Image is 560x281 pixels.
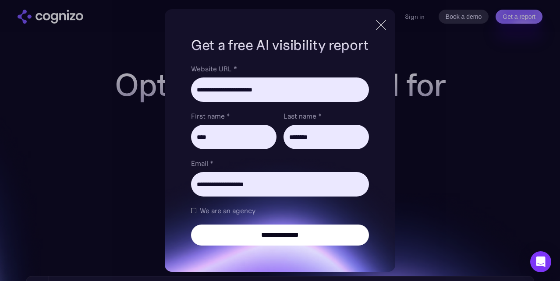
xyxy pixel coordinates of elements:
[191,35,369,55] h1: Get a free AI visibility report
[191,63,369,246] form: Brand Report Form
[530,251,551,272] div: Open Intercom Messenger
[191,63,369,74] label: Website URL *
[191,111,276,121] label: First name *
[284,111,369,121] label: Last name *
[200,205,255,216] span: We are an agency
[191,158,369,169] label: Email *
